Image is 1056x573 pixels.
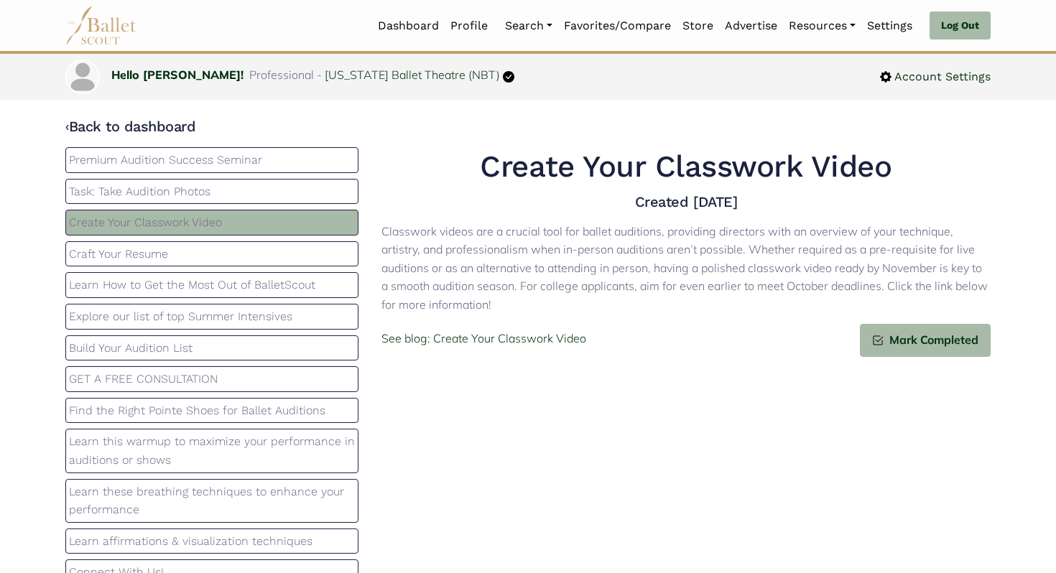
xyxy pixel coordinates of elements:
[69,339,355,358] p: Build Your Audition List
[677,11,719,41] a: Store
[65,118,195,135] a: ‹Back to dashboard
[381,330,586,348] a: See blog: Create Your Classwork Video
[249,67,314,82] span: Professional
[884,331,978,350] span: Mark Completed
[69,432,355,469] p: Learn this warmup to maximize your performance in auditions or shows
[880,67,991,86] a: Account Settings
[111,67,244,82] a: Hello [PERSON_NAME]!
[69,483,355,519] p: Learn these breathing techniques to enhance your performance
[930,11,991,40] a: Log Out
[445,11,494,41] a: Profile
[69,532,355,551] p: Learn affirmations & visualization techniques
[69,276,355,294] p: Learn How to Get the Most Out of BalletScout
[69,245,355,264] p: Craft Your Resume
[558,11,677,41] a: Favorites/Compare
[317,67,322,82] span: -
[783,11,861,41] a: Resources
[381,192,991,211] h4: Created [DATE]
[69,213,355,232] p: Create Your Classwork Video
[69,182,355,201] p: Task: Take Audition Photos
[69,307,355,326] p: Explore our list of top Summer Intensives
[372,11,445,41] a: Dashboard
[891,67,991,86] span: Account Settings
[861,11,918,41] a: Settings
[65,117,69,135] code: ‹
[69,370,355,388] p: GET A FREE CONSULTATION
[69,151,355,169] p: Premium Audition Success Seminar
[381,147,991,187] h1: Create Your Classwork Video
[69,401,355,420] p: Find the Right Pointe Shoes for Ballet Auditions
[67,61,98,93] img: profile picture
[325,67,500,82] a: [US_STATE] Ballet Theatre (NBT)
[381,223,991,315] p: Classwork videos are a crucial tool for ballet auditions, providing directors with an overview of...
[719,11,783,41] a: Advertise
[499,11,558,41] a: Search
